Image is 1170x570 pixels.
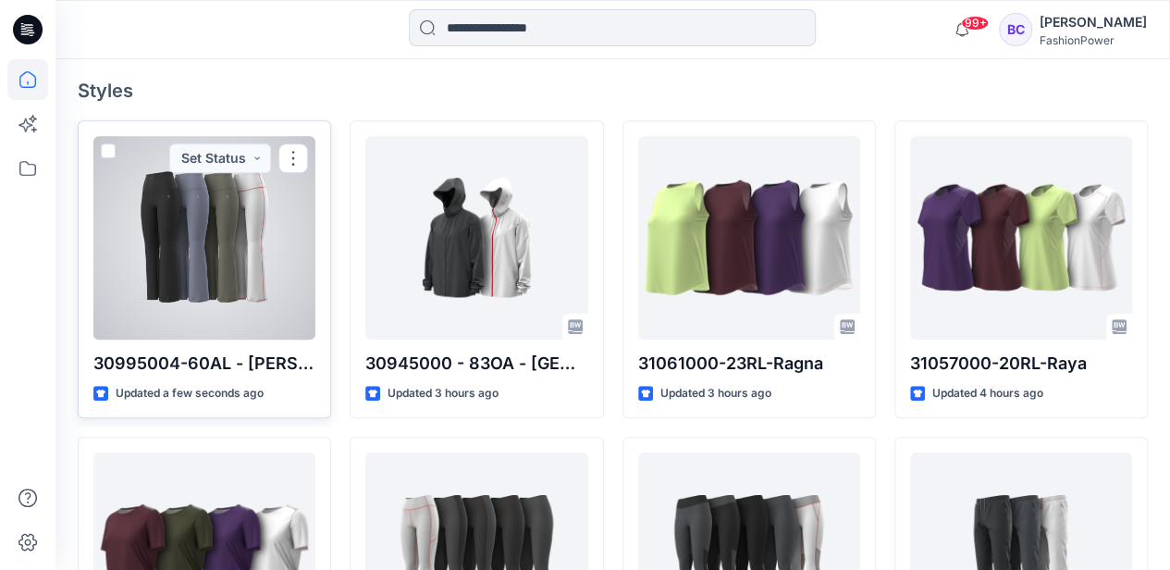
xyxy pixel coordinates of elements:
p: 30945000 - 83OA - [GEOGRAPHIC_DATA] [365,351,587,377]
h4: Styles [78,80,1148,102]
a: 31061000-23RL-Ragna [638,136,860,340]
div: BC [999,13,1032,46]
p: Updated 3 hours ago [660,384,771,403]
p: 30995004-60AL - [PERSON_NAME] [93,351,315,377]
div: [PERSON_NAME] [1040,11,1147,33]
a: 30995004-60AL - Frida [93,136,315,340]
a: 30945000 - 83OA - Nori [365,136,587,340]
span: 99+ [961,16,989,31]
p: Updated 3 hours ago [388,384,499,403]
p: Updated a few seconds ago [116,384,264,403]
div: FashionPower [1040,33,1147,47]
a: 31057000-20RL-Raya [910,136,1132,340]
p: Updated 4 hours ago [932,384,1043,403]
p: 31057000-20RL-Raya [910,351,1132,377]
p: 31061000-23RL-Ragna [638,351,860,377]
